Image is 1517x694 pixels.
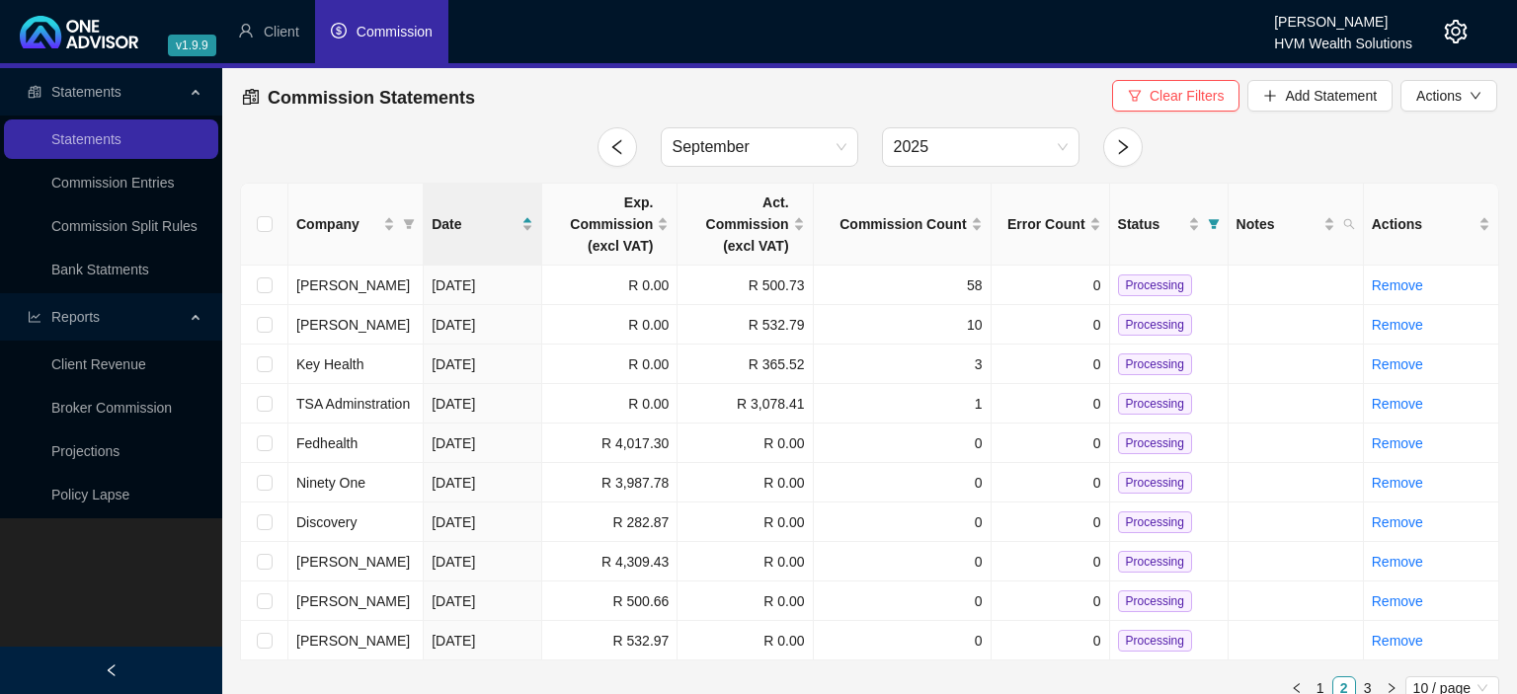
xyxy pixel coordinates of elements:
span: Key Health [296,356,363,372]
span: Ninety One [296,475,365,491]
span: Processing [1118,432,1192,454]
a: Broker Commission [51,400,172,416]
td: R 500.66 [542,581,678,621]
span: Status [1118,213,1184,235]
span: [PERSON_NAME] [296,277,410,293]
span: [PERSON_NAME] [296,593,410,609]
a: Commission Entries [51,175,174,191]
span: v1.9.9 [168,35,216,56]
th: Exp. Commission (excl VAT) [542,184,678,266]
span: [PERSON_NAME] [296,554,410,570]
td: 1 [814,384,992,424]
th: Actions [1364,184,1499,266]
span: Processing [1118,551,1192,573]
td: [DATE] [424,463,542,502]
span: Notes [1237,213,1319,235]
th: Notes [1229,184,1364,266]
a: Remove [1372,633,1423,649]
td: 10 [814,305,992,345]
span: plus [1263,89,1277,103]
img: 2df55531c6924b55f21c4cf5d4484680-logo-light.svg [20,16,138,48]
span: reconciliation [28,85,41,99]
td: R 0.00 [542,384,678,424]
span: left [608,138,626,156]
a: Bank Statments [51,262,149,277]
td: R 365.52 [678,345,813,384]
td: R 500.73 [678,266,813,305]
span: setting [1444,20,1468,43]
td: R 3,078.41 [678,384,813,424]
td: 0 [992,424,1110,463]
td: R 0.00 [678,542,813,581]
td: 0 [992,345,1110,384]
a: Commission Split Rules [51,218,198,234]
span: Reports [51,309,100,325]
td: R 532.97 [542,621,678,660]
td: [DATE] [424,266,542,305]
td: R 532.79 [678,305,813,345]
td: [DATE] [424,305,542,345]
div: HVM Wealth Solutions [1274,27,1412,48]
a: Remove [1372,317,1423,333]
span: filter [1128,89,1142,103]
span: Error Count [999,213,1085,235]
span: Clear Filters [1150,85,1224,107]
td: [DATE] [424,581,542,621]
span: TSA Adminstration [296,396,410,412]
td: R 282.87 [542,502,678,542]
td: [DATE] [424,621,542,660]
td: R 3,987.78 [542,463,678,502]
span: left [1291,682,1303,694]
span: Actions [1416,85,1462,107]
span: filter [1208,218,1220,230]
a: Remove [1372,435,1423,451]
td: R 0.00 [678,581,813,621]
td: [DATE] [424,502,542,542]
td: 58 [814,266,992,305]
td: R 0.00 [678,463,813,502]
a: Remove [1372,475,1423,491]
span: Actions [1372,213,1475,235]
div: [PERSON_NAME] [1274,5,1412,27]
td: R 0.00 [542,266,678,305]
span: search [1339,209,1359,239]
td: R 4,017.30 [542,424,678,463]
button: Clear Filters [1112,80,1239,112]
span: Company [296,213,379,235]
a: Remove [1372,356,1423,372]
a: Client Revenue [51,356,146,372]
td: R 0.00 [678,621,813,660]
td: 3 [814,345,992,384]
span: Commission [357,24,433,39]
th: Company [288,184,424,266]
td: 0 [992,621,1110,660]
span: line-chart [28,310,41,324]
a: Remove [1372,396,1423,412]
td: 0 [814,463,992,502]
span: Processing [1118,274,1192,296]
span: Commission Statements [268,88,475,108]
span: Act. Commission (excl VAT) [685,192,788,257]
td: 0 [814,424,992,463]
span: search [1343,218,1355,230]
span: filter [1204,209,1224,239]
td: 0 [992,581,1110,621]
span: Discovery [296,514,357,530]
span: right [1114,138,1132,156]
td: 0 [992,463,1110,502]
td: R 0.00 [678,502,813,542]
th: Act. Commission (excl VAT) [678,184,813,266]
a: Remove [1372,514,1423,530]
span: Processing [1118,393,1192,415]
th: Status [1110,184,1229,266]
td: 0 [992,384,1110,424]
span: Processing [1118,511,1192,533]
td: [DATE] [424,542,542,581]
span: filter [403,218,415,230]
td: 0 [992,305,1110,345]
span: dollar [331,23,347,39]
button: Actionsdown [1400,80,1497,112]
td: 0 [992,542,1110,581]
span: Commission Count [822,213,967,235]
span: Processing [1118,630,1192,652]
